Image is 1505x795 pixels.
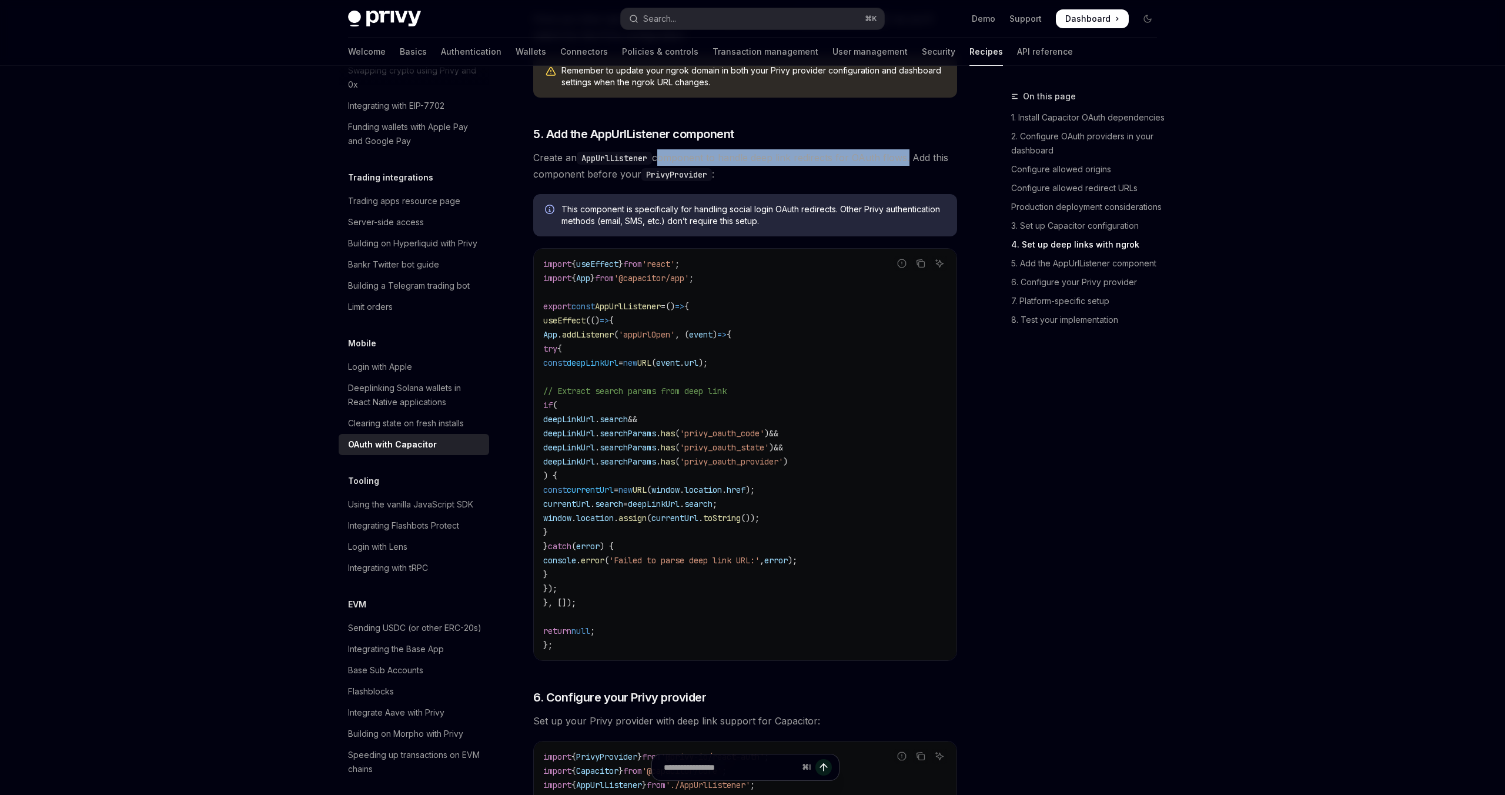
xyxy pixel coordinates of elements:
span: = [661,301,665,312]
span: { [684,301,689,312]
a: 6. Configure your Privy provider [1011,273,1166,292]
span: }; [543,640,553,650]
span: 'privy_oauth_provider' [680,456,783,467]
a: Using the vanilla JavaScript SDK [339,494,489,515]
a: Login with Apple [339,356,489,378]
span: ( [675,442,680,453]
a: Authentication [441,38,501,66]
span: App [543,329,557,340]
span: } [543,527,548,537]
a: Sending USDC (or other ERC-20s) [339,617,489,639]
span: = [623,499,628,509]
a: Recipes [969,38,1003,66]
span: window [543,513,571,523]
span: ()); [741,513,760,523]
span: { [609,315,614,326]
div: Login with Lens [348,540,407,554]
span: . [680,358,684,368]
span: ( [675,456,680,467]
span: assign [618,513,647,523]
span: ); [788,555,797,566]
a: 4. Set up deep links with ngrok [1011,235,1166,254]
span: useEffect [576,259,618,269]
button: Open search [621,8,884,29]
span: addListener [562,329,614,340]
div: Base Sub Accounts [348,663,423,677]
span: searchParams [600,428,656,439]
span: . [680,499,684,509]
span: } [543,569,548,580]
a: Connectors [560,38,608,66]
span: URL [633,485,647,495]
span: ; [689,273,694,283]
a: Integrating the Base App [339,639,489,660]
span: currentUrl [543,499,590,509]
a: Integrate Aave with Privy [339,702,489,723]
span: deepLinkUrl [567,358,618,368]
a: User management [832,38,908,66]
a: Transaction management [713,38,818,66]
span: = [618,358,623,368]
span: 'Failed to parse deep link URL:' [609,555,760,566]
code: PrivyProvider [641,168,712,181]
span: . [595,456,600,467]
span: '@capacitor/app' [614,273,689,283]
span: export [543,301,571,312]
span: deepLinkUrl [543,442,595,453]
svg: Info [545,205,557,216]
a: 7. Platform-specific setup [1011,292,1166,310]
span: null [571,626,590,636]
span: 'react' [642,259,675,269]
div: Building on Morpho with Privy [348,727,463,741]
a: Bankr Twitter bot guide [339,254,489,275]
span: 'appUrlOpen' [618,329,675,340]
div: Login with Apple [348,360,412,374]
span: search [684,499,713,509]
span: return [543,626,571,636]
a: 8. Test your implementation [1011,310,1166,329]
span: ) [783,456,788,467]
span: ); [698,358,708,368]
span: => [600,315,609,326]
span: . [680,485,684,495]
div: Deeplinking Solana wallets in React Native applications [348,381,482,409]
a: 1. Install Capacitor OAuth dependencies [1011,108,1166,127]
a: Policies & controls [622,38,698,66]
div: OAuth with Capacitor [348,437,437,452]
span: deepLinkUrl [543,414,595,425]
span: } [590,273,595,283]
span: deepLinkUrl [628,499,680,509]
span: ) [769,442,774,453]
span: ( [604,555,609,566]
span: window [651,485,680,495]
a: Limit orders [339,296,489,318]
span: const [543,358,567,368]
span: Dashboard [1065,13,1111,25]
div: Funding wallets with Apple Pay and Google Pay [348,120,482,148]
span: event [689,329,713,340]
span: if [543,400,553,410]
a: Welcome [348,38,386,66]
span: ; [675,259,680,269]
span: On this page [1023,89,1076,103]
span: error [576,541,600,552]
div: Limit orders [348,300,393,314]
span: . [595,414,600,425]
a: API reference [1017,38,1073,66]
span: }, []); [543,597,576,608]
div: Building on Hyperliquid with Privy [348,236,477,250]
span: && [774,442,783,453]
span: . [595,428,600,439]
span: ( [571,541,576,552]
h5: Tooling [348,474,379,488]
a: Flashblocks [339,681,489,702]
span: ⌘ K [865,14,877,24]
span: . [576,555,581,566]
span: has [661,442,675,453]
span: . [722,485,727,495]
span: ( [614,329,618,340]
span: 6. Configure your Privy provider [533,689,706,706]
a: Integrating with EIP-7702 [339,95,489,116]
span: search [600,414,628,425]
button: Toggle dark mode [1138,9,1157,28]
